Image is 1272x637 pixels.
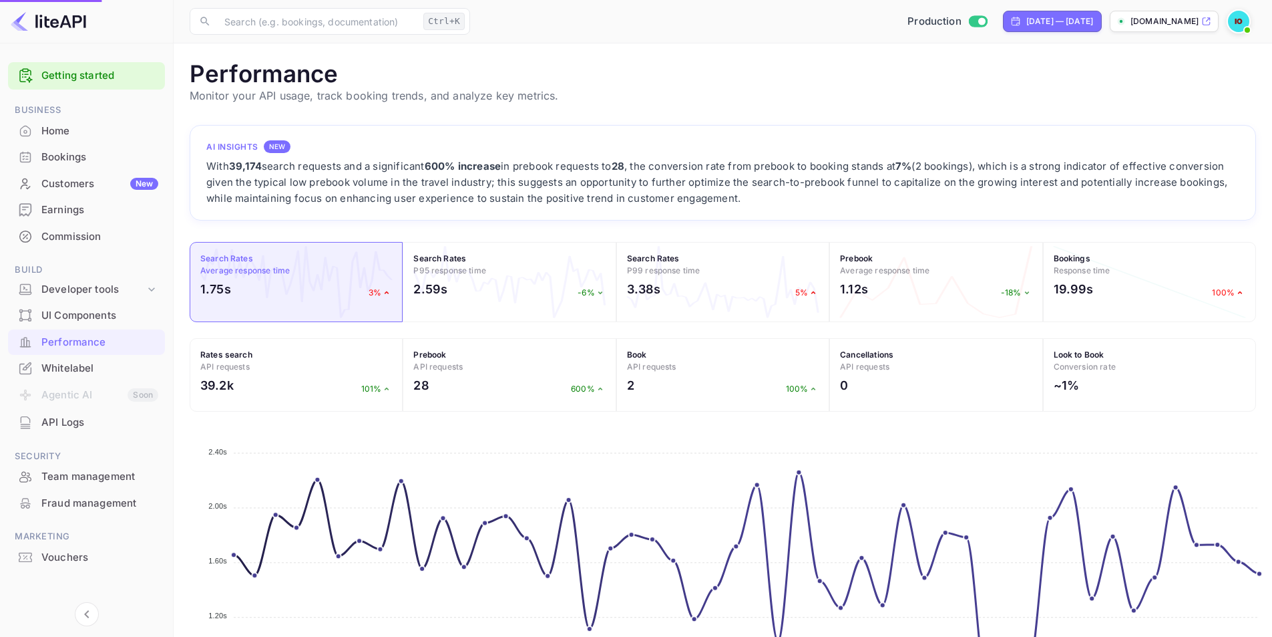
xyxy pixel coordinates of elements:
[41,282,145,297] div: Developer tools
[8,171,165,197] div: CustomersNew
[369,287,392,299] p: 3%
[8,303,165,328] a: UI Components
[208,448,227,456] tspan: 2.40s
[8,224,165,249] a: Commission
[840,362,889,372] span: API requests
[41,124,158,139] div: Home
[840,280,868,298] h2: 1.12s
[200,376,234,394] h2: 39.2k
[612,160,624,172] strong: 28
[200,253,253,263] strong: Search Rates
[8,118,165,144] div: Home
[8,197,165,222] a: Earnings
[216,8,418,35] input: Search (e.g. bookings, documentation)
[8,491,165,515] a: Fraud management
[8,278,165,301] div: Developer tools
[41,496,158,511] div: Fraud management
[8,103,165,118] span: Business
[8,464,165,489] a: Team management
[413,280,447,298] h2: 2.59s
[8,410,165,434] a: API Logs
[1054,350,1104,360] strong: Look to Book
[8,303,165,329] div: UI Components
[627,253,680,263] strong: Search Rates
[8,545,165,571] div: Vouchers
[1054,280,1094,298] h2: 19.99s
[41,68,158,84] a: Getting started
[41,361,158,376] div: Whitelabel
[795,287,819,299] p: 5%
[8,171,165,196] a: CustomersNew
[627,376,634,394] h2: 2
[8,330,165,354] a: Performance
[41,335,158,350] div: Performance
[8,144,165,169] a: Bookings
[423,13,465,30] div: Ctrl+K
[206,158,1239,207] div: With search requests and a significant in prebook requests to , the conversion rate from prebook ...
[1054,265,1110,275] span: Response time
[130,178,158,190] div: New
[1130,15,1199,27] p: [DOMAIN_NAME]
[627,265,700,275] span: P99 response time
[8,545,165,569] a: Vouchers
[571,383,606,395] p: 600%
[1212,287,1245,299] p: 100%
[8,529,165,544] span: Marketing
[41,415,158,430] div: API Logs
[41,229,158,245] div: Commission
[413,350,446,360] strong: Prebook
[840,350,893,360] strong: Cancellations
[8,62,165,90] div: Getting started
[8,224,165,250] div: Commission
[1054,253,1090,263] strong: Bookings
[840,376,848,394] h2: 0
[627,280,661,298] h2: 3.38s
[8,330,165,356] div: Performance
[1228,11,1249,32] img: Ivan Orlov
[840,253,873,263] strong: Prebook
[208,502,227,510] tspan: 2.00s
[8,356,165,382] div: Whitelabel
[1026,15,1093,27] div: [DATE] — [DATE]
[361,383,393,395] p: 101%
[8,197,165,223] div: Earnings
[8,263,165,277] span: Build
[11,11,86,32] img: LiteAPI logo
[41,176,158,192] div: Customers
[413,376,429,394] h2: 28
[1054,376,1079,394] h2: ~1%
[8,144,165,170] div: Bookings
[41,150,158,165] div: Bookings
[8,118,165,143] a: Home
[190,88,1256,104] p: Monitor your API usage, track booking trends, and analyze key metrics.
[907,14,962,29] span: Production
[413,265,486,275] span: P95 response time
[41,550,158,565] div: Vouchers
[41,469,158,485] div: Team management
[627,350,647,360] strong: Book
[840,265,929,275] span: Average response time
[425,160,501,172] strong: 600% increase
[413,362,463,372] span: API requests
[1003,11,1102,32] div: Click to change the date range period
[190,59,1256,88] h1: Performance
[627,362,676,372] span: API requests
[8,449,165,464] span: Security
[200,265,290,275] span: Average response time
[208,612,227,620] tspan: 1.20s
[1001,287,1032,299] p: -18%
[413,253,466,263] strong: Search Rates
[578,287,605,299] p: -6%
[206,141,258,153] h4: AI Insights
[208,557,227,565] tspan: 1.60s
[1054,362,1116,372] span: Conversion rate
[200,362,250,372] span: API requests
[264,140,290,153] div: NEW
[902,14,992,29] div: Switch to Sandbox mode
[41,308,158,324] div: UI Components
[8,464,165,490] div: Team management
[229,160,262,172] strong: 39,174
[8,356,165,380] a: Whitelabel
[200,350,252,360] strong: Rates search
[8,491,165,517] div: Fraud management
